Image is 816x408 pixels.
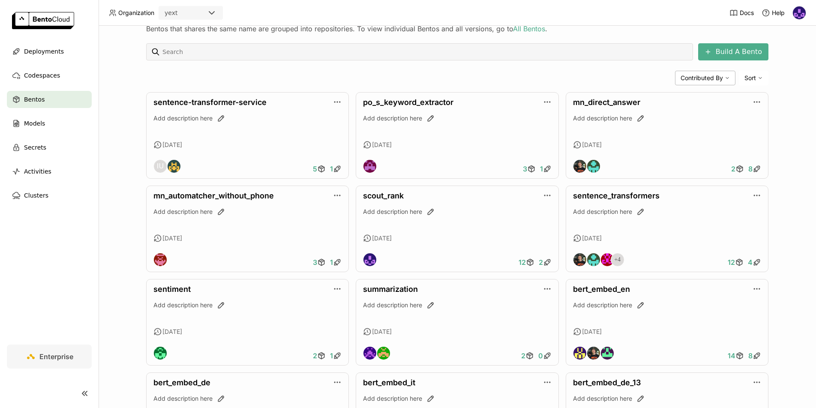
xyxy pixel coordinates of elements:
span: 12 [519,258,526,267]
span: Clusters [24,190,48,201]
span: [DATE] [582,328,602,336]
a: Enterprise [7,345,92,369]
div: Add description here [153,207,342,216]
span: 2 [521,351,525,360]
span: 8 [748,165,753,173]
img: Midu Szabo [587,253,600,266]
span: 4 [748,258,753,267]
a: 2 [519,347,536,364]
a: 1 [328,160,344,177]
a: 1 [538,160,554,177]
a: po_s_keyword_extractor [363,98,453,107]
span: 8 [748,351,753,360]
a: bert_embed_it [363,378,415,387]
span: 14 [728,351,735,360]
div: yext [165,9,177,17]
span: [DATE] [162,328,182,336]
div: Add description here [363,114,551,123]
span: Deployments [24,46,64,57]
img: Sneha Kuchipudi [793,6,806,19]
a: 8 [746,160,763,177]
img: Ryan Pope [573,253,586,266]
span: Docs [740,9,754,17]
a: 14 [726,347,746,364]
span: Sort [744,74,756,82]
a: 1 [328,254,344,271]
a: 4 [746,254,763,271]
img: Marton Wernigg [154,253,167,266]
a: Clusters [7,187,92,204]
div: Internal User [153,159,167,173]
span: [DATE] [372,234,392,242]
img: Demeter Dobos [168,160,180,173]
div: Add description here [363,301,551,309]
span: 12 [728,258,735,267]
div: Add description here [573,207,761,216]
a: sentiment [153,285,191,294]
span: 2 [731,165,735,173]
div: Contributed By [675,71,735,85]
div: Add description here [573,394,761,403]
a: Models [7,115,92,132]
a: 12 [516,254,537,271]
a: summarization [363,285,418,294]
a: sentence_transformers [573,191,660,200]
a: 12 [726,254,746,271]
img: Nathan Thillairajah [601,347,614,360]
a: Deployments [7,43,92,60]
span: [DATE] [582,141,602,149]
div: Add description here [363,394,551,403]
div: Sort [739,71,768,85]
a: mn_direct_answer [573,98,640,107]
div: Add description here [153,114,342,123]
a: 3 [521,160,538,177]
span: 1 [330,351,333,360]
span: Codespaces [24,70,60,81]
img: Midu Szabo [587,160,600,173]
img: Ryan Pope [573,160,586,173]
img: Vera Almady-Palotai [363,160,376,173]
span: 0 [538,351,543,360]
span: Activities [24,166,51,177]
div: Add description here [363,207,551,216]
input: Selected yext. [178,9,179,18]
span: Enterprise [39,352,73,361]
a: 5 [311,160,328,177]
a: Docs [729,9,754,17]
span: 2 [313,351,317,360]
a: 8 [746,347,763,364]
img: Ryan Pope [587,347,600,360]
span: Models [24,118,45,129]
a: 2 [311,347,328,364]
button: Build A Bento [698,43,768,60]
span: 1 [540,165,543,173]
span: 2 [539,258,543,267]
a: mn_automatcher_without_phone [153,191,274,200]
div: + 4 [611,253,624,267]
img: Sneha Kuchipudi [363,253,376,266]
span: [DATE] [162,234,182,242]
span: Contributed By [681,74,723,82]
a: 2 [729,160,746,177]
a: Activities [7,163,92,180]
span: 1 [330,165,333,173]
a: bert_embed_de [153,378,210,387]
img: logo [12,12,74,29]
div: Add description here [573,301,761,309]
a: 2 [537,254,554,271]
input: Search [162,45,690,59]
a: 1 [328,347,344,364]
a: Codespaces [7,67,92,84]
img: Tímea Bélteki [601,253,614,266]
span: 1 [330,258,333,267]
a: sentence-transformer-service [153,98,267,107]
div: IU [154,160,167,173]
img: Steve Guo [377,347,390,360]
span: [DATE] [162,141,182,149]
div: Help [762,9,785,17]
span: [DATE] [372,328,392,336]
a: bert_embed_de_13 [573,378,641,387]
span: Secrets [24,142,46,153]
a: Bentos [7,91,92,108]
a: All Bentos [513,24,545,33]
